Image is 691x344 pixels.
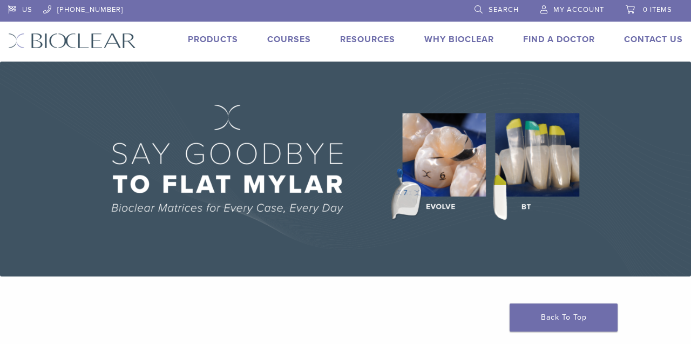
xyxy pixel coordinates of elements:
[523,34,595,45] a: Find A Doctor
[188,34,238,45] a: Products
[267,34,311,45] a: Courses
[643,5,672,14] span: 0 items
[624,34,683,45] a: Contact Us
[424,34,494,45] a: Why Bioclear
[489,5,519,14] span: Search
[340,34,395,45] a: Resources
[8,33,136,49] img: Bioclear
[553,5,604,14] span: My Account
[510,303,618,332] a: Back To Top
